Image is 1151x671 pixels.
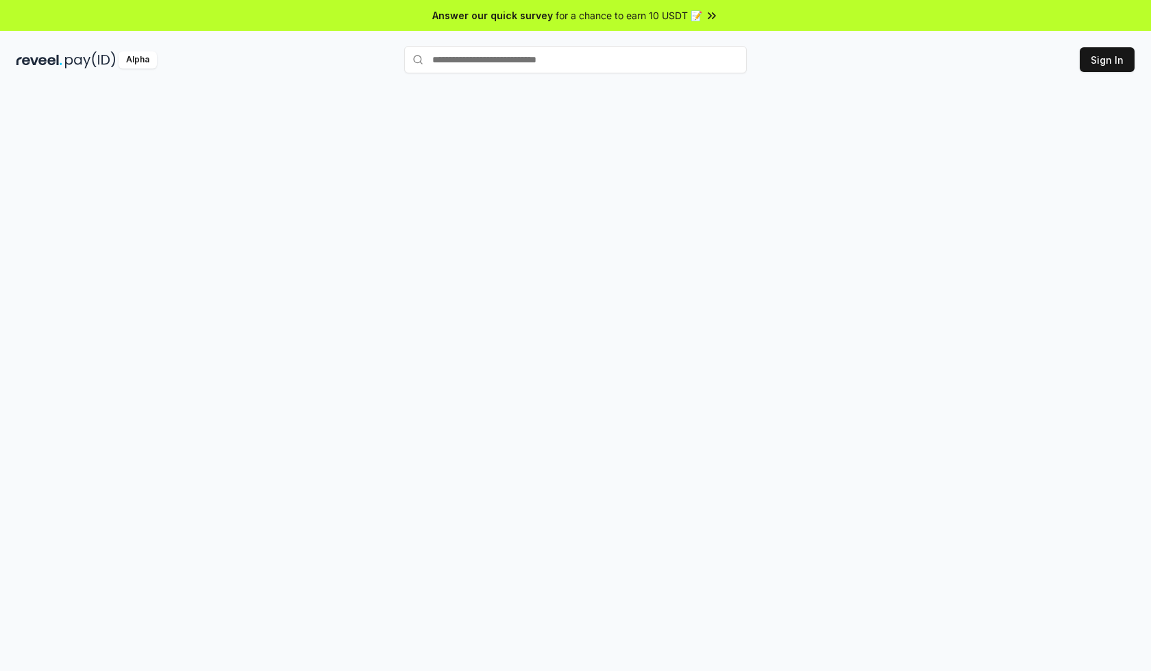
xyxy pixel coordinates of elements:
[432,8,553,23] span: Answer our quick survey
[65,51,116,69] img: pay_id
[16,51,62,69] img: reveel_dark
[119,51,157,69] div: Alpha
[1080,47,1135,72] button: Sign In
[556,8,702,23] span: for a chance to earn 10 USDT 📝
